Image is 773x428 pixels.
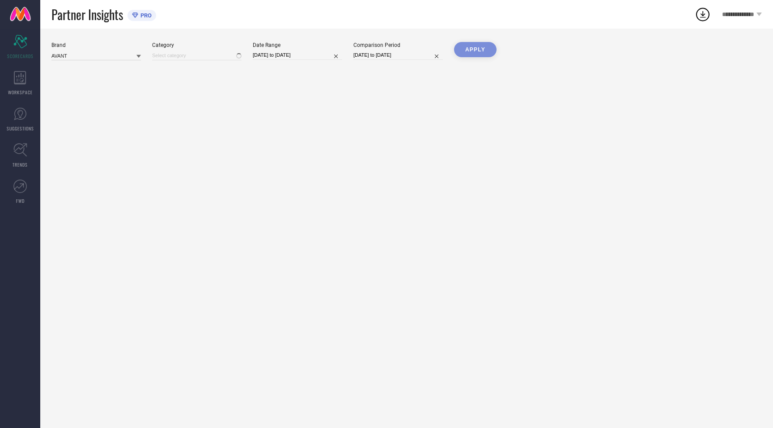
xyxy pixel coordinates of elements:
div: Open download list [695,6,711,22]
div: Date Range [253,42,342,48]
span: PRO [138,12,152,19]
span: SUGGESTIONS [7,125,34,132]
span: WORKSPACE [8,89,33,96]
input: Select comparison period [353,50,443,60]
div: Comparison Period [353,42,443,48]
span: TRENDS [13,161,28,168]
span: SCORECARDS [7,53,34,59]
span: Partner Insights [51,5,123,24]
input: Select date range [253,50,342,60]
div: Brand [51,42,141,48]
span: FWD [16,197,25,204]
div: Category [152,42,242,48]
